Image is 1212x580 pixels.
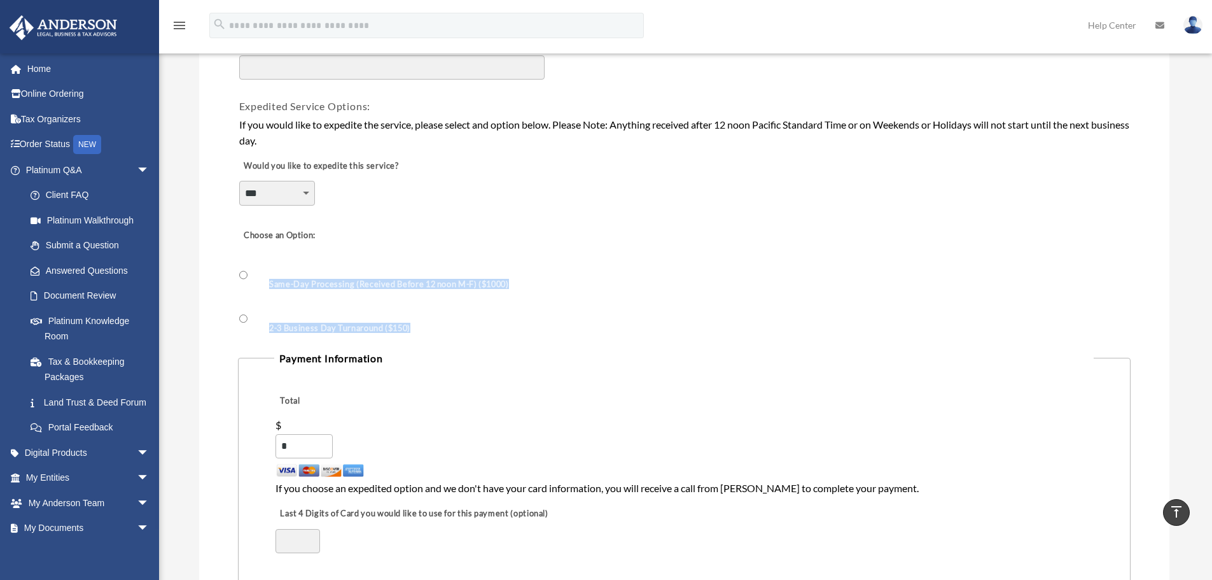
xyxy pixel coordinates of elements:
[172,18,187,33] i: menu
[9,106,169,132] a: Tax Organizers
[212,17,226,31] i: search
[239,117,1129,149] div: If you would like to expedite the service, please select and option below. Please Note: Anything ...
[137,465,162,492] span: arrow_drop_down
[275,505,552,523] label: Last 4 Digits of Card you would like to use for this payment (optional)
[18,233,169,258] a: Submit a Question
[18,349,169,390] a: Tax & Bookkeeping Packages
[1183,16,1202,34] img: User Pic
[9,132,169,158] a: Order StatusNEW
[1169,504,1184,520] i: vertical_align_top
[18,283,162,309] a: Document Review
[250,322,415,334] label: 2-3 Business Day Turnaround ($150)
[9,81,169,107] a: Online Ordering
[18,415,169,441] a: Portal Feedback
[275,480,1093,497] div: If you choose an expedited option and we don't have your card information, you will receive a cal...
[18,208,169,233] a: Platinum Walkthrough
[250,278,514,290] label: Same-Day Processing (Received Before 12 noon M-F) ($1000)
[239,227,366,244] label: Choose an Option:
[239,157,402,175] label: Would you like to expedite this service?
[137,516,162,542] span: arrow_drop_down
[137,157,162,183] span: arrow_drop_down
[1163,499,1190,526] a: vertical_align_top
[9,56,169,81] a: Home
[239,100,371,112] span: Expedited Service Options:
[275,419,284,431] div: $
[9,157,169,183] a: Platinum Q&Aarrow_drop_down
[9,516,169,541] a: My Documentsarrow_drop_down
[9,490,169,516] a: My Anderson Teamarrow_drop_down
[137,490,162,516] span: arrow_drop_down
[18,183,169,208] a: Client FAQ
[18,390,169,415] a: Land Trust & Deed Forum
[275,393,317,411] label: Total
[9,465,169,491] a: My Entitiesarrow_drop_down
[137,440,162,466] span: arrow_drop_down
[9,440,169,465] a: Digital Productsarrow_drop_down
[275,463,365,478] img: Accepted Cards
[73,135,101,154] div: NEW
[6,15,121,40] img: Anderson Advisors Platinum Portal
[18,258,169,283] a: Answered Questions
[274,350,1094,367] legend: Payment Information
[172,22,187,33] a: menu
[18,308,169,349] a: Platinum Knowledge Room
